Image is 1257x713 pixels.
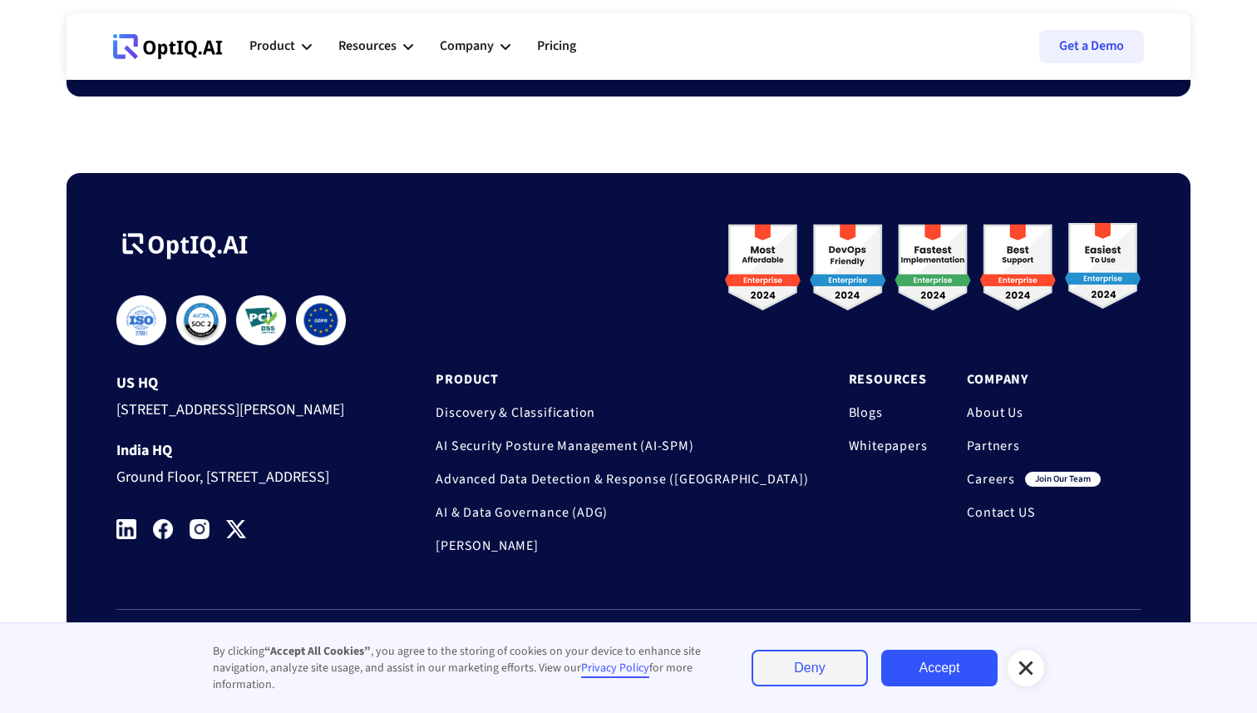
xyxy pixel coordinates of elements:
a: Pricing [537,22,576,72]
a: Privacy Policy [581,660,649,678]
a: [PERSON_NAME] [436,537,808,554]
a: Accept [881,650,998,686]
a: Get a Demo [1039,30,1144,63]
a: Product [436,371,808,388]
a: Advanced Data Detection & Response ([GEOGRAPHIC_DATA]) [436,471,808,488]
a: AI & Data Governance (ADG) [436,504,808,521]
a: Blogs [849,404,928,421]
a: Resources [849,371,928,388]
div: Resources [338,22,413,72]
a: Contact US [967,504,1101,521]
a: Company [967,371,1101,388]
a: Webflow Homepage [113,22,223,72]
div: Product [249,22,312,72]
div: Company [440,35,494,57]
a: Deny [752,650,868,686]
div: Webflow Homepage [113,58,114,59]
a: Discovery & Classification [436,404,808,421]
a: Careers [967,471,1015,488]
a: Whitepapers [849,438,928,454]
div: By clicking , you agree to the storing of cookies on your device to enhance site navigation, anal... [213,643,718,693]
div: join our team [1025,472,1101,487]
div: Ground Floor, [STREET_ADDRESS] [116,459,372,490]
div: Resources [338,35,397,57]
strong: “Accept All Cookies” [264,643,371,660]
div: India HQ [116,443,372,459]
div: Company [440,22,510,72]
div: [STREET_ADDRESS][PERSON_NAME] [116,392,372,423]
a: Partners [967,438,1101,454]
div: US HQ [116,375,372,392]
div: Product [249,35,295,57]
a: About Us [967,404,1101,421]
a: AI Security Posture Management (AI-SPM) [436,438,808,454]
